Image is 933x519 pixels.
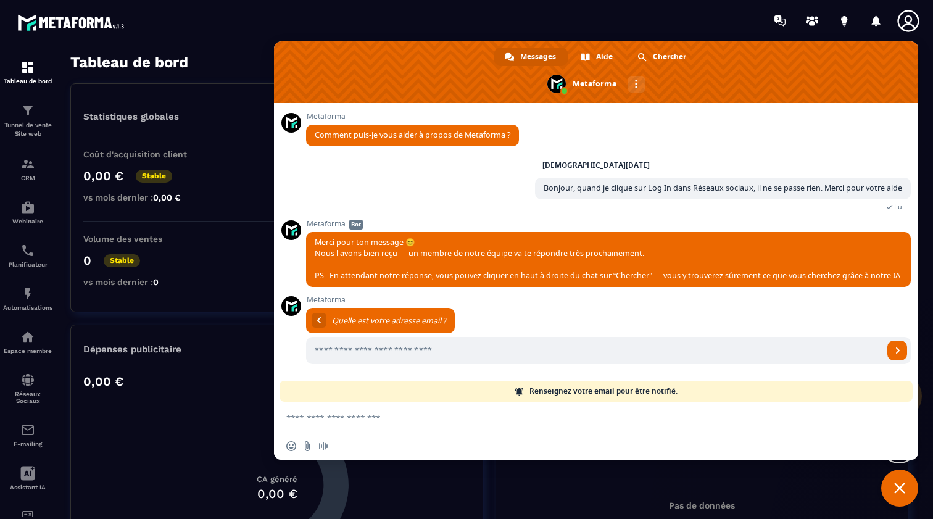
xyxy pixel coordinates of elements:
p: E-mailing [3,441,52,447]
img: formation [20,103,35,118]
div: Messages [494,48,568,66]
p: vs mois dernier : [83,277,207,287]
p: 0,00 € [83,374,123,389]
span: Metaforma [306,112,519,121]
p: Stable [136,170,172,183]
img: automations [20,330,35,344]
span: Chercher [653,48,686,66]
p: Dépenses publicitaire [83,344,470,355]
span: Lu [894,202,902,211]
h3: Tableau de bord [70,54,188,71]
img: formation [20,157,35,172]
span: Bonjour, quand je clique sur Log In dans Réseaux sociaux, il ne se passe rien. Merci pour votre aide [544,183,902,193]
p: Tunnel de vente Site web [3,121,52,138]
span: Messages [520,48,556,66]
img: automations [20,286,35,301]
img: email [20,423,35,438]
div: Aide [570,48,625,66]
p: Planificateur [3,261,52,268]
img: formation [20,60,35,75]
p: CRM [3,175,52,181]
span: Quelle est votre adresse email ? [332,315,446,326]
a: automationsautomationsWebinaire [3,191,52,234]
span: Renseignez votre email pour être notifié. [529,381,678,402]
span: 0 [153,277,159,287]
p: Tableau de bord [3,78,52,85]
input: Entrez votre adresse email... [306,337,884,364]
a: schedulerschedulerPlanificateur [3,234,52,277]
span: Bot [349,220,363,230]
span: Merci pour ton message 😊 Nous l’avons bien reçu — un membre de notre équipe va te répondre très p... [315,237,902,281]
p: Volume des ventes [83,234,207,244]
div: Chercher [626,48,699,66]
a: formationformationCRM [3,147,52,191]
div: Retourner au message [312,313,326,328]
p: Stable [104,254,140,267]
span: Insérer un emoji [286,441,296,451]
p: vs mois dernier : [83,193,207,202]
span: Comment puis-je vous aider à propos de Metaforma ? [315,130,510,140]
img: automations [20,200,35,215]
div: Autres canaux [628,76,645,93]
span: Aide [596,48,613,66]
div: [DEMOGRAPHIC_DATA][DATE] [542,162,650,169]
p: Espace membre [3,347,52,354]
div: Fermer le chat [881,470,918,507]
textarea: Entrez votre message... [286,412,879,423]
p: 0,00 € [83,168,123,183]
p: 0 [83,253,91,268]
p: Webinaire [3,218,52,225]
p: Réseaux Sociaux [3,391,52,404]
a: formationformationTunnel de vente Site web [3,94,52,147]
a: emailemailE-mailing [3,413,52,457]
span: Envoyer un fichier [302,441,312,451]
span: Message audio [318,441,328,451]
p: Statistiques globales [83,111,179,122]
a: social-networksocial-networkRéseaux Sociaux [3,363,52,413]
span: 0,00 € [153,193,181,202]
img: social-network [20,373,35,388]
p: Assistant IA [3,484,52,491]
a: formationformationTableau de bord [3,51,52,94]
img: scheduler [20,243,35,258]
p: Pas de données [669,500,735,510]
a: Assistant IA [3,457,52,500]
span: Metaforma [306,220,911,228]
a: automationsautomationsAutomatisations [3,277,52,320]
p: Automatisations [3,304,52,311]
span: Envoyer [887,341,907,360]
a: automationsautomationsEspace membre [3,320,52,363]
p: Coût d'acquisition client [83,149,207,159]
img: logo [17,11,128,34]
span: Metaforma [306,296,911,304]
